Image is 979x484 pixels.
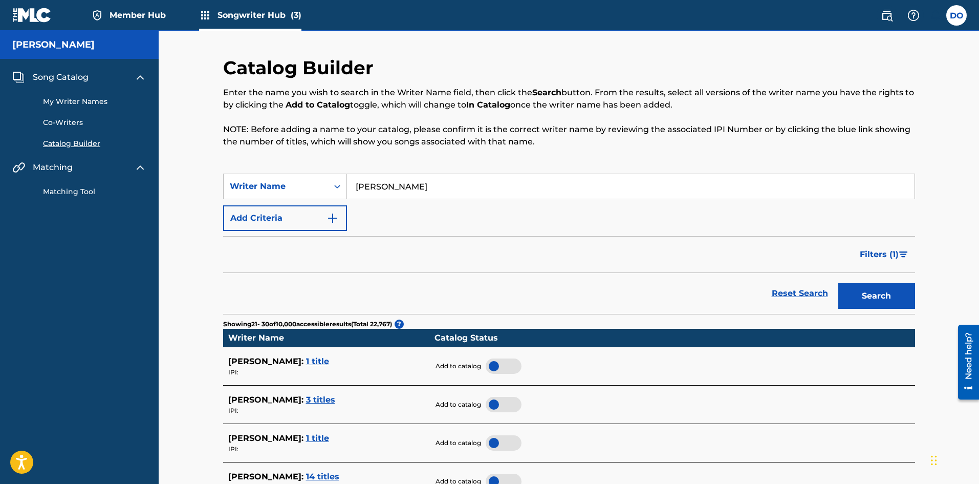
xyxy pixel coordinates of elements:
button: Search [838,283,915,309]
iframe: Resource Center [950,321,979,404]
img: Matching [12,161,25,174]
div: User Menu [946,5,967,26]
strong: In Catalog [466,100,510,110]
strong: Add to Catalog [286,100,350,110]
strong: Search [532,88,561,97]
img: MLC Logo [12,8,52,23]
span: 14 titles [306,472,339,481]
span: IPI: [228,407,238,414]
iframe: Chat Widget [928,435,979,484]
span: 1 title [306,433,329,443]
div: Help [903,5,924,26]
p: NOTE: Before adding a name to your catalog, please confirm it is the correct writer name by revie... [223,123,915,148]
span: Member Hub [110,9,166,21]
p: Enter the name you wish to search in the Writer Name field, then click the button. From the resul... [223,87,915,111]
a: My Writer Names [43,96,146,107]
button: Filters (1) [854,242,915,267]
div: Drag [931,445,937,476]
a: Reset Search [767,282,833,305]
span: 3 titles [306,395,335,405]
img: search [881,9,893,22]
span: (3) [291,10,301,20]
img: 9d2ae6d4665cec9f34b9.svg [327,212,339,224]
td: Writer Name [223,329,429,347]
img: Top Rightsholder [91,9,103,22]
div: Writer Name [230,180,322,193]
span: Add to catalog [436,400,481,409]
img: Song Catalog [12,71,25,83]
span: IPI: [228,368,238,376]
span: Matching [33,161,73,174]
span: [PERSON_NAME] : [228,433,303,443]
span: [PERSON_NAME] : [228,395,303,405]
span: Add to catalog [436,438,481,448]
img: filter [899,251,908,258]
button: Add Criteria [223,205,347,231]
form: Search Form [223,174,915,314]
a: Matching Tool [43,186,146,197]
span: Song Catalog [33,71,89,83]
img: help [907,9,920,22]
img: Top Rightsholders [199,9,211,22]
a: Catalog Builder [43,138,146,149]
span: [PERSON_NAME] : [228,356,303,366]
a: Co-Writers [43,117,146,128]
span: Add to catalog [436,362,481,371]
td: Catalog Status [429,329,910,347]
span: [PERSON_NAME] : [228,472,303,481]
a: Public Search [877,5,897,26]
img: expand [134,71,146,83]
span: Songwriter Hub [217,9,301,21]
div: Notifications [930,10,940,20]
h5: Donel L Ortiz [12,39,95,51]
span: Filters ( 1 ) [860,248,899,261]
span: ? [395,320,404,329]
span: IPI: [228,445,238,453]
p: Showing 21 - 30 of 10,000 accessible results (Total 22,767 ) [223,320,392,329]
span: 1 title [306,356,329,366]
h2: Catalog Builder [223,56,379,79]
a: Song CatalogSong Catalog [12,71,89,83]
img: expand [134,161,146,174]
